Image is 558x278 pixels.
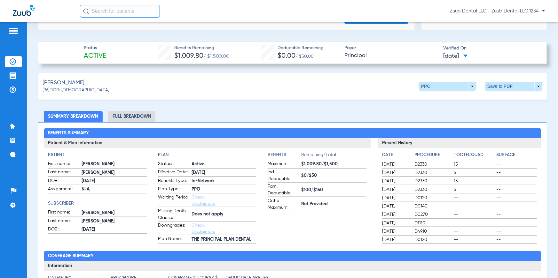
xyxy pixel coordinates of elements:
[44,128,541,139] h2: Benefits Summary
[382,161,409,168] span: [DATE]
[13,5,35,16] img: Zuub Logo
[496,237,537,243] span: --
[192,169,256,176] span: [DATE]
[192,186,256,193] span: PPO
[278,53,295,59] span: $0.00
[454,203,494,209] span: --
[382,203,409,209] span: [DATE]
[414,228,452,235] span: D4910
[158,169,189,177] span: Effective Date:
[450,8,545,14] span: Zuub Dental LLC - Zuub Dental LLC 1234
[82,186,147,193] span: N/A
[48,200,147,207] h4: Subscriber
[382,228,409,235] span: [DATE]
[496,228,537,235] span: --
[174,45,230,51] span: Benefits Remaining
[454,237,494,243] span: --
[414,186,452,193] span: D2330
[48,186,80,193] span: Assignment:
[382,220,409,226] span: [DATE]
[454,211,494,218] span: --
[382,178,409,184] span: [DATE]
[443,52,468,60] span: [DATE]
[496,161,537,168] span: --
[382,152,409,161] app-breakdown-title: Date
[158,222,189,235] span: Downgrades:
[378,138,541,148] h3: Recent History
[443,45,536,52] span: Verified On
[414,152,452,158] h4: Procedure
[48,226,80,234] span: DOB:
[192,211,256,218] span: Does not apply
[48,218,80,225] span: Last name:
[382,195,409,201] span: [DATE]
[414,195,452,201] span: D0120
[454,152,494,161] app-breakdown-title: Tooth/Quad
[268,152,301,161] app-breakdown-title: Benefits
[345,45,438,51] span: Payer
[419,82,476,91] button: PPO
[496,203,537,209] span: --
[268,169,299,182] span: Ind. Deductible:
[454,161,494,168] span: 15
[82,161,147,168] span: [PERSON_NAME]
[295,54,314,59] span: / $50.00
[192,236,256,243] span: THE PRINCIPAL PLAN DENTAL
[414,203,452,209] span: D0140
[454,178,494,184] span: 15
[454,220,494,226] span: --
[158,194,189,207] span: Waiting Period:
[414,211,452,218] span: D0270
[158,152,256,158] h4: Plan
[192,223,215,234] a: Check Disclaimers
[268,152,301,158] h4: Benefits
[414,178,452,184] span: D2330
[414,237,452,243] span: D0120
[526,247,558,278] iframe: Chat Widget
[80,5,160,18] input: Search for patients
[496,211,537,218] span: --
[43,79,84,87] span: [PERSON_NAME]
[82,226,147,233] span: [DATE]
[345,52,438,60] span: Principal
[454,169,494,176] span: 5
[496,169,537,176] span: --
[414,161,452,168] span: D2330
[496,152,537,158] h4: Surface
[158,177,189,185] span: Benefits Type:
[44,261,541,271] h3: Information
[454,195,494,201] span: --
[192,161,256,168] span: Active
[43,87,109,94] span: (36) DOB: [DEMOGRAPHIC_DATA]
[84,45,106,51] span: Status
[174,53,203,59] span: $1,009.80
[382,152,409,158] h4: Date
[44,251,541,261] h2: Coverage Summary
[454,152,494,158] h4: Tooth/Quad
[382,169,409,176] span: [DATE]
[48,152,147,158] app-breakdown-title: Patient
[192,195,215,206] a: Check Disclaimers
[454,228,494,235] span: --
[82,218,147,225] span: [PERSON_NAME]
[382,211,409,218] span: [DATE]
[203,54,230,59] span: / $1,500.00
[496,186,537,193] span: --
[82,178,147,184] span: [DATE]
[496,195,537,201] span: --
[44,111,103,122] li: Summary Breakdown
[268,198,299,211] span: Ortho Maximum:
[8,27,19,35] img: hamburger-icon
[382,237,409,243] span: [DATE]
[301,187,366,193] span: $100/$150
[158,161,189,168] span: Status:
[485,82,542,91] button: Save to PDF
[83,8,89,14] img: Search Icon
[48,169,80,177] span: Last name:
[158,186,189,193] span: Plan Type:
[84,52,106,61] span: Active
[454,186,494,193] span: 5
